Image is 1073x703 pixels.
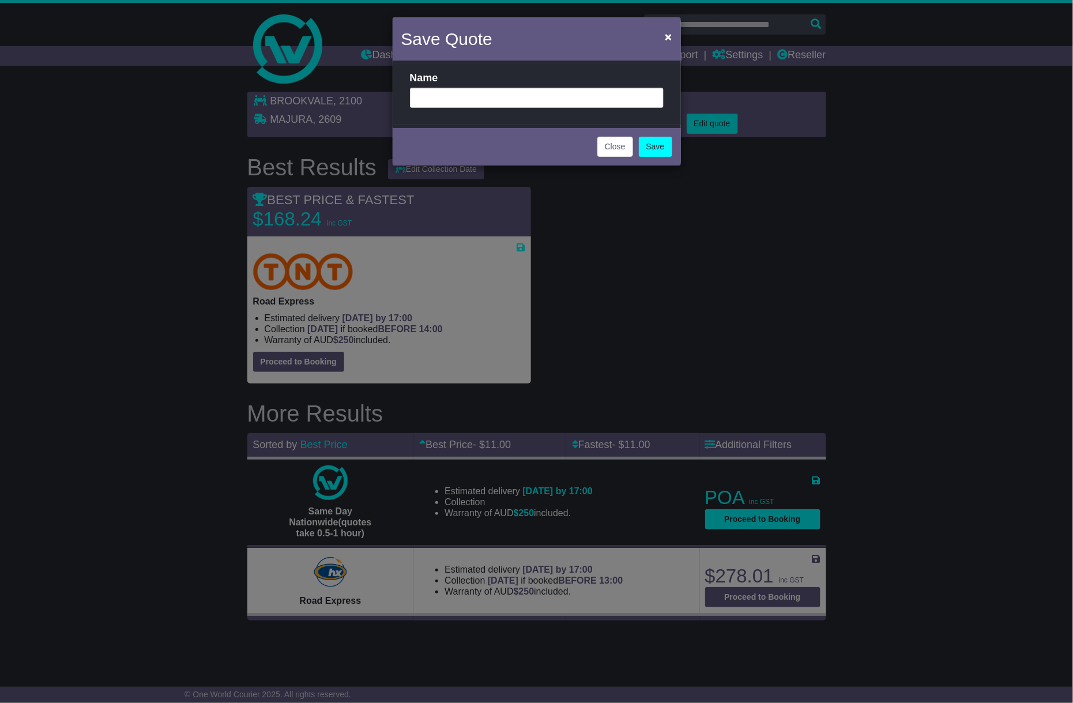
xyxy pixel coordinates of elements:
[659,25,677,48] button: Close
[665,30,672,43] span: ×
[401,26,492,52] h4: Save Quote
[597,137,633,157] button: Close
[410,72,438,85] label: Name
[639,137,672,157] a: Save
